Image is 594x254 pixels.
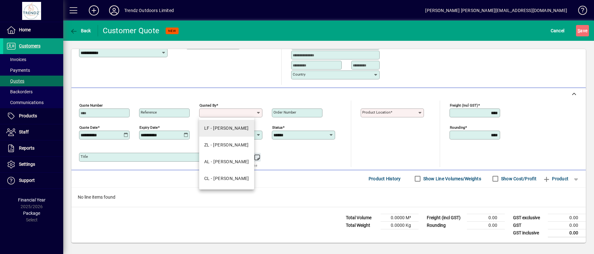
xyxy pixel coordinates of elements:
td: GST [510,221,548,229]
div: [PERSON_NAME] [PERSON_NAME][EMAIL_ADDRESS][DOMAIN_NAME] [425,5,567,15]
td: GST inclusive [510,229,548,237]
mat-option: LF - Lilian Fenerty [199,120,254,137]
a: Settings [3,157,63,172]
mat-label: Quote date [79,125,98,129]
span: Staff [19,129,29,134]
a: Support [3,173,63,189]
span: Support [19,178,35,183]
mat-label: Freight (incl GST) [450,103,478,107]
button: Add [84,5,104,16]
div: AL - [PERSON_NAME] [204,158,249,165]
button: Profile [104,5,124,16]
a: Reports [3,140,63,156]
button: Cancel [549,25,566,36]
td: 0.00 [548,214,586,221]
span: Back [70,28,91,33]
button: Back [68,25,93,36]
label: Show Cost/Profit [500,176,536,182]
span: Communications [6,100,44,105]
button: Save [576,25,589,36]
span: Package [23,211,40,216]
span: S [578,28,580,33]
a: Quotes [3,76,63,86]
div: Trendz Outdoors Limited [124,5,174,15]
mat-label: Title [81,154,88,159]
button: Product [540,173,572,184]
td: 0.00 [467,221,505,229]
span: Reports [19,146,34,151]
span: Product [543,174,568,184]
a: Products [3,108,63,124]
mat-label: Country [293,72,305,77]
span: Product History [369,174,401,184]
span: Payments [6,68,30,73]
mat-label: Status [272,125,283,129]
td: 0.00 [548,221,586,229]
span: Cancel [551,26,565,36]
mat-label: Quoted by [199,103,216,107]
span: Quotes [6,78,24,84]
div: No line items found [71,188,586,207]
td: GST exclusive [510,214,548,221]
td: 0.0000 Kg [381,221,419,229]
div: CL - [PERSON_NAME] [204,175,249,182]
label: Show Line Volumes/Weights [422,176,481,182]
mat-label: Reference [141,110,157,115]
mat-option: ZL - Zoe Lawry [199,137,254,153]
span: Customers [19,43,40,48]
a: Staff [3,124,63,140]
span: Backorders [6,89,33,94]
mat-label: Order number [273,110,296,115]
mat-option: CL - Charlie Lawry [199,170,254,187]
app-page-header-button: Back [63,25,98,36]
mat-label: Expiry date [139,125,158,129]
td: Total Weight [343,221,381,229]
td: 0.0000 M³ [381,214,419,221]
mat-label: Quote number [79,103,103,107]
mat-label: Product location [362,110,390,115]
td: Freight (incl GST) [424,214,467,221]
a: Communications [3,97,63,108]
span: Settings [19,162,35,167]
span: Invoices [6,57,26,62]
td: Total Volume [343,214,381,221]
div: LF - [PERSON_NAME] [204,125,249,132]
a: Payments [3,65,63,76]
td: Rounding [424,221,467,229]
td: 0.00 [548,229,586,237]
span: Home [19,27,31,32]
td: 0.00 [467,214,505,221]
button: Product History [366,173,403,184]
span: Products [19,113,37,118]
mat-label: Rounding [450,125,465,129]
div: Customer Quote [103,26,160,36]
mat-option: AL - Ashley Lawry [199,153,254,170]
span: ave [578,26,587,36]
span: NEW [168,29,176,33]
a: Invoices [3,54,63,65]
a: Home [3,22,63,38]
a: Backorders [3,86,63,97]
a: Knowledge Base [573,1,586,22]
span: Financial Year [18,197,46,202]
div: ZL - [PERSON_NAME] [204,142,249,148]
